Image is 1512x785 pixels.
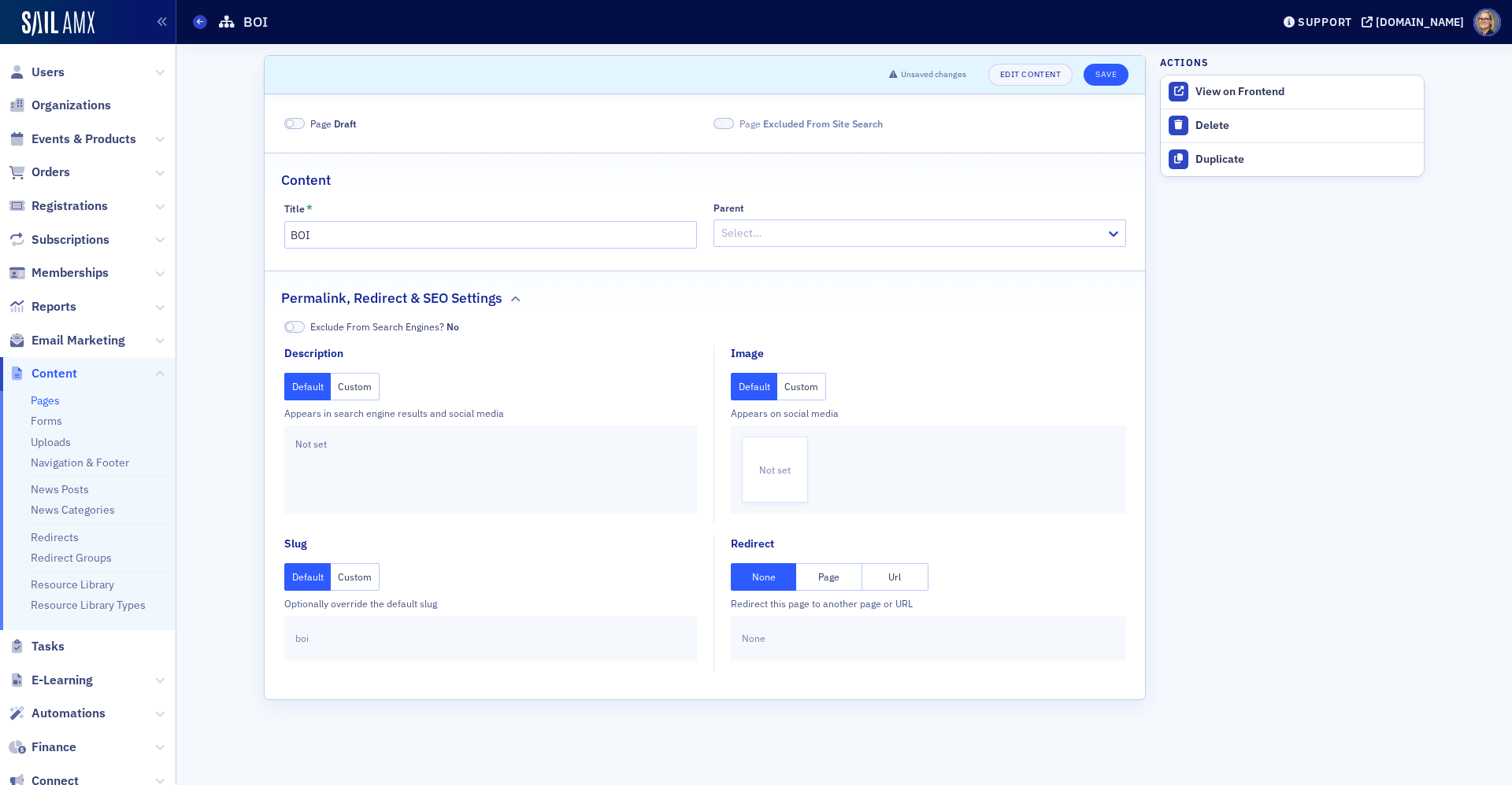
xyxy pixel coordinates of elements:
[31,435,71,449] a: Uploads
[31,455,129,470] a: Navigation & Footer
[31,365,77,382] span: Content
[31,705,106,722] span: Automations
[31,197,108,215] span: Registrations
[331,373,380,400] button: Custom
[31,164,70,181] span: Orders
[31,414,62,428] a: Forms
[31,264,109,282] span: Memberships
[284,596,697,610] div: Optionally override the default slug
[9,332,125,349] a: Email Marketing
[1376,15,1464,29] div: [DOMAIN_NAME]
[742,437,808,503] div: Not set
[31,530,79,544] a: Redirects
[901,68,966,81] span: Unsaved changes
[9,97,111,114] a: Organizations
[713,118,734,130] span: Excluded From Site Search
[9,197,108,215] a: Registrations
[31,551,112,565] a: Redirect Groups
[731,536,774,552] div: Redirect
[334,117,357,130] span: Draft
[284,321,305,333] span: No
[31,97,111,114] span: Organizations
[1298,15,1352,29] div: Support
[9,298,76,315] a: Reports
[9,64,65,81] a: Users
[731,345,764,362] div: Image
[281,170,331,190] h2: Content
[9,672,93,689] a: E-Learning
[284,373,332,400] button: Default
[988,64,1073,86] a: Edit Content
[243,13,268,31] h1: BOI
[731,373,778,400] button: Default
[1161,76,1424,109] a: View on Frontend
[1161,109,1424,142] button: Delete
[9,365,77,382] a: Content
[284,563,332,591] button: Default
[31,64,65,81] span: Users
[9,739,76,756] a: Finance
[284,118,305,130] span: Draft
[1195,119,1416,133] div: Delete
[22,11,94,36] img: SailAMX
[9,231,109,249] a: Subscriptions
[1195,85,1416,99] div: View on Frontend
[1195,153,1416,167] div: Duplicate
[713,202,744,214] div: Parent
[284,345,343,362] div: Description
[31,231,109,249] span: Subscriptions
[284,536,307,552] div: Slug
[447,320,459,333] span: No
[1084,64,1128,86] button: Save
[295,631,309,645] span: boi
[1160,55,1209,69] h4: Actions
[31,131,136,148] span: Events & Products
[284,203,305,215] div: Title
[739,116,883,131] span: Page
[796,563,862,591] button: Page
[310,116,357,131] span: Page
[1473,9,1501,36] span: Profile
[1362,17,1469,28] button: [DOMAIN_NAME]
[281,288,502,308] h2: Permalink, Redirect & SEO Settings
[1161,142,1424,176] button: Duplicate
[9,131,136,148] a: Events & Products
[9,638,65,655] a: Tasks
[31,598,146,612] a: Resource Library Types
[862,563,928,591] button: Url
[731,406,1126,420] div: Appears on social media
[9,264,109,282] a: Memberships
[284,406,697,420] div: Appears in search engine results and social media
[31,638,65,655] span: Tasks
[31,739,76,756] span: Finance
[731,596,1126,610] div: Redirect this page to another page or URL
[310,319,459,334] span: Exclude From Search Engines?
[306,202,313,216] abbr: This field is required
[763,117,883,130] span: Excluded From Site Search
[31,298,76,315] span: Reports
[731,563,797,591] button: None
[31,332,125,349] span: Email Marketing
[331,563,380,591] button: Custom
[31,393,60,407] a: Pages
[31,672,93,689] span: E-Learning
[9,164,70,181] a: Orders
[777,373,826,400] button: Custom
[31,482,89,496] a: News Posts
[31,577,114,592] a: Resource Library
[731,617,1126,661] div: None
[31,503,115,517] a: News Categories
[284,426,697,514] div: Not set
[9,705,106,722] a: Automations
